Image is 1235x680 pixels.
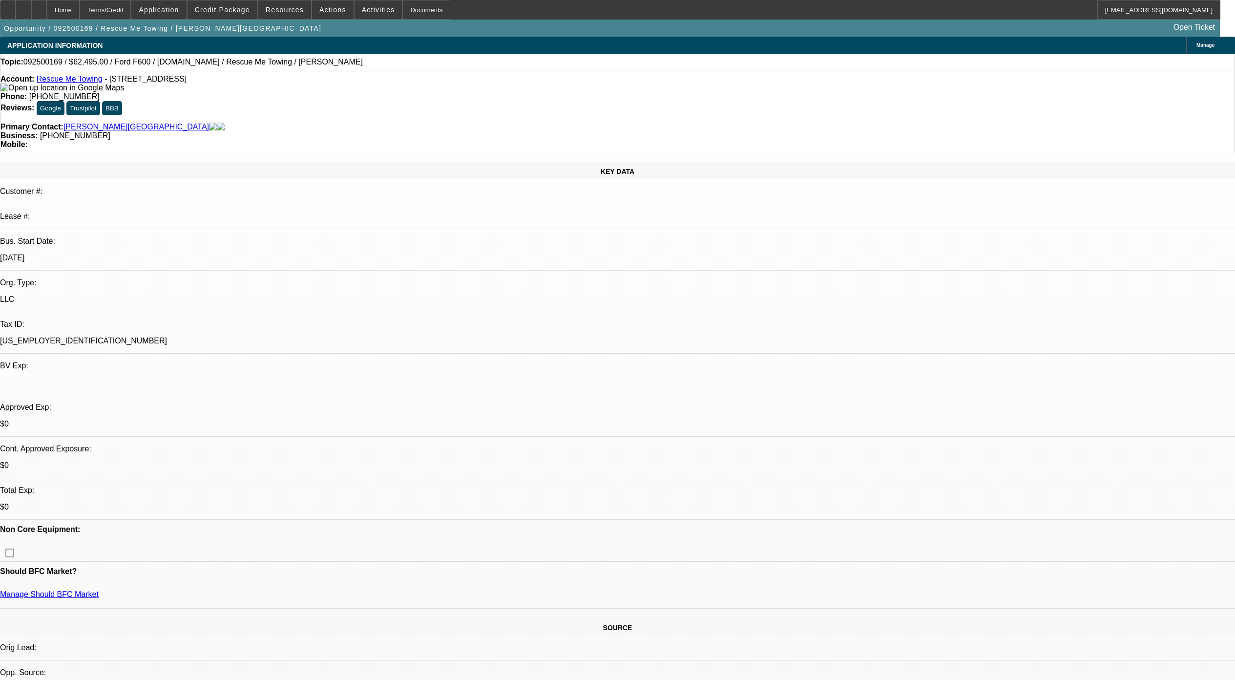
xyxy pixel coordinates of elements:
[601,168,634,175] span: KEY DATA
[0,75,34,83] strong: Account:
[105,75,187,83] span: - [STREET_ADDRESS]
[139,6,179,14] span: Application
[0,123,63,131] strong: Primary Contact:
[195,6,250,14] span: Credit Package
[0,84,124,92] img: Open up location in Google Maps
[102,101,122,115] button: BBB
[0,104,34,112] strong: Reviews:
[29,92,100,101] span: [PHONE_NUMBER]
[66,101,100,115] button: Trustpilot
[23,58,363,66] span: 092500169 / $62,495.00 / Ford F600 / [DOMAIN_NAME] / Rescue Me Towing / [PERSON_NAME]
[37,75,103,83] a: Rescue Me Towing
[0,58,23,66] strong: Topic:
[319,6,346,14] span: Actions
[7,42,103,49] span: APPLICATION INFORMATION
[63,123,209,131] a: [PERSON_NAME][GEOGRAPHIC_DATA]
[131,0,186,19] button: Application
[1196,42,1214,48] span: Manage
[0,84,124,92] a: View Google Maps
[0,92,27,101] strong: Phone:
[0,140,28,149] strong: Mobile:
[266,6,304,14] span: Resources
[4,24,321,32] span: Opportunity / 092500169 / Rescue Me Towing / [PERSON_NAME][GEOGRAPHIC_DATA]
[40,131,110,140] span: [PHONE_NUMBER]
[0,131,38,140] strong: Business:
[312,0,354,19] button: Actions
[603,624,632,632] span: SOURCE
[1170,19,1219,36] a: Open Ticket
[209,123,217,131] img: facebook-icon.png
[258,0,311,19] button: Resources
[217,123,225,131] img: linkedin-icon.png
[37,101,64,115] button: Google
[362,6,395,14] span: Activities
[188,0,257,19] button: Credit Package
[355,0,402,19] button: Activities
